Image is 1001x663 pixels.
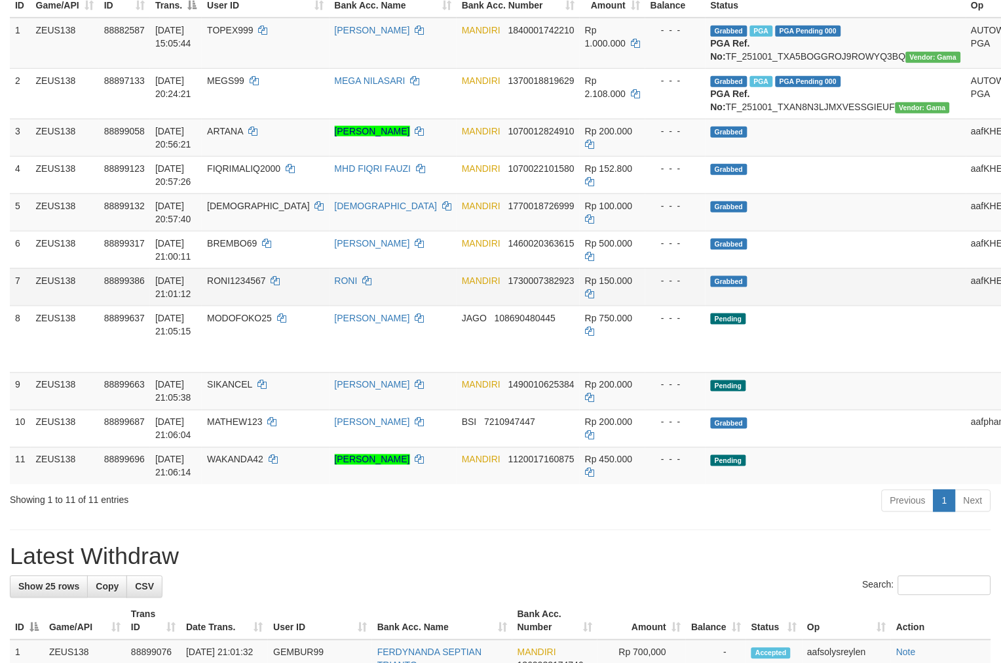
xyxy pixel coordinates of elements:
[508,275,575,286] span: Copy 1730007382923 to clipboard
[750,26,773,37] span: Marked by aafnoeunsreypich
[934,490,956,512] a: 1
[155,75,191,99] span: [DATE] 20:24:21
[776,76,841,87] span: PGA Pending
[711,26,747,37] span: Grabbed
[31,68,99,119] td: ZEUS138
[651,453,700,466] div: - - -
[706,68,966,119] td: TF_251001_TXAN8N3LJMXVESSGIEUF
[651,311,700,325] div: - - -
[155,275,191,299] span: [DATE] 21:01:12
[126,603,181,640] th: Trans ID: activate to sort column ascending
[335,75,406,86] a: MEGA NILASARI
[104,454,145,465] span: 88899696
[585,275,632,286] span: Rp 150.000
[10,268,31,306] td: 7
[207,275,266,286] span: RONI1234567
[31,268,99,306] td: ZEUS138
[651,162,700,175] div: - - -
[104,201,145,211] span: 88899132
[335,126,410,136] a: [PERSON_NAME]
[31,410,99,447] td: ZEUS138
[31,156,99,193] td: ZEUS138
[955,490,991,512] a: Next
[508,201,575,211] span: Copy 1770018726999 to clipboard
[31,306,99,372] td: ZEUS138
[31,372,99,410] td: ZEUS138
[135,582,154,592] span: CSV
[335,25,410,35] a: [PERSON_NAME]
[686,603,746,640] th: Balance: activate to sort column ascending
[155,201,191,224] span: [DATE] 20:57:40
[508,454,575,465] span: Copy 1120017160875 to clipboard
[585,454,632,465] span: Rp 450.000
[711,276,747,287] span: Grabbed
[126,576,162,598] a: CSV
[462,380,500,390] span: MANDIRI
[462,454,500,465] span: MANDIRI
[585,201,632,211] span: Rp 100.000
[335,238,410,249] a: [PERSON_NAME]
[651,199,700,212] div: - - -
[906,52,961,63] span: Vendor URL: https://trx31.1velocity.biz
[155,25,191,49] span: [DATE] 15:05:44
[10,68,31,119] td: 2
[585,417,632,428] span: Rp 200.000
[104,126,145,136] span: 88899058
[863,576,991,595] label: Search:
[181,603,268,640] th: Date Trans.: activate to sort column ascending
[462,313,487,323] span: JAGO
[891,603,991,640] th: Action
[512,603,597,640] th: Bank Acc. Number: activate to sort column ascending
[585,163,632,174] span: Rp 152.800
[207,126,243,136] span: ARTANA
[746,603,802,640] th: Status: activate to sort column ascending
[508,75,575,86] span: Copy 1370018819629 to clipboard
[155,380,191,403] span: [DATE] 21:05:38
[751,648,791,659] span: Accepted
[155,417,191,441] span: [DATE] 21:06:04
[711,164,747,175] span: Grabbed
[711,455,746,466] span: Pending
[508,238,575,249] span: Copy 1460020363615 to clipboard
[207,380,252,390] span: SIKANCEL
[31,119,99,156] td: ZEUS138
[10,410,31,447] td: 10
[155,238,191,262] span: [DATE] 21:00:11
[104,163,145,174] span: 88899123
[10,489,407,507] div: Showing 1 to 11 of 11 entries
[31,447,99,485] td: ZEUS138
[44,603,126,640] th: Game/API: activate to sort column ascending
[335,163,411,174] a: MHD FIQRI FAUZI
[711,89,750,112] b: PGA Ref. No:
[896,647,916,658] a: Note
[155,126,191,150] span: [DATE] 20:56:21
[651,24,700,37] div: - - -
[462,163,500,174] span: MANDIRI
[776,26,841,37] span: PGA Pending
[518,647,556,658] span: MANDIRI
[268,603,372,640] th: User ID: activate to sort column ascending
[508,380,575,390] span: Copy 1490010625384 to clipboard
[711,201,747,212] span: Grabbed
[508,126,575,136] span: Copy 1070012824910 to clipboard
[207,75,244,86] span: MEGS99
[711,127,747,138] span: Grabbed
[462,126,500,136] span: MANDIRI
[651,378,700,392] div: - - -
[508,25,575,35] span: Copy 1840001742210 to clipboard
[10,603,44,640] th: ID: activate to sort column descending
[651,74,700,87] div: - - -
[335,380,410,390] a: [PERSON_NAME]
[462,417,477,428] span: BSI
[651,274,700,287] div: - - -
[207,238,257,249] span: BREMBO69
[104,417,145,428] span: 88899687
[495,313,556,323] span: Copy 108690480445 to clipboard
[18,582,79,592] span: Show 25 rows
[207,25,254,35] span: TOPEX999
[31,231,99,268] td: ZEUS138
[711,76,747,87] span: Grabbed
[585,238,632,249] span: Rp 500.000
[10,306,31,372] td: 8
[462,275,500,286] span: MANDIRI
